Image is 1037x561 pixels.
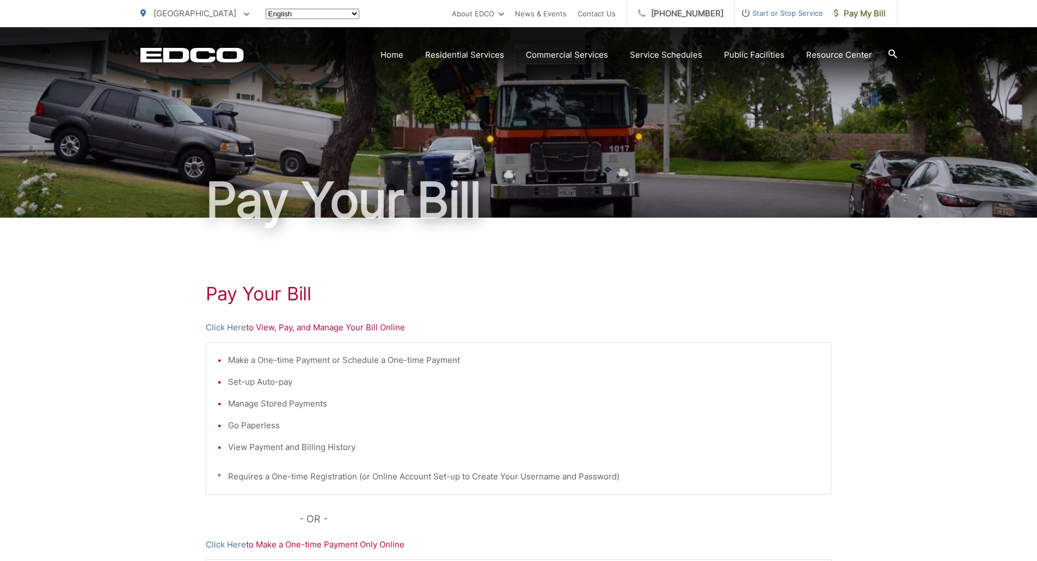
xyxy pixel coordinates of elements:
p: to Make a One-time Payment Only Online [206,538,832,551]
a: Residential Services [425,48,504,61]
p: - OR - [299,511,832,527]
a: Click Here [206,321,246,334]
a: Commercial Services [526,48,608,61]
a: Service Schedules [630,48,702,61]
h1: Pay Your Bill [206,283,832,305]
a: Public Facilities [724,48,784,61]
a: EDCD logo. Return to the homepage. [140,47,244,63]
li: Make a One-time Payment or Schedule a One-time Payment [228,354,820,367]
a: About EDCO [452,7,504,20]
li: Go Paperless [228,419,820,432]
h1: Pay Your Bill [140,173,897,227]
li: Manage Stored Payments [228,397,820,410]
a: Home [381,48,403,61]
a: News & Events [515,7,567,20]
a: Contact Us [578,7,616,20]
span: [GEOGRAPHIC_DATA] [154,8,236,19]
span: Pay My Bill [834,7,886,20]
li: Set-up Auto-pay [228,375,820,389]
a: Resource Center [806,48,872,61]
a: Click Here [206,538,246,551]
li: View Payment and Billing History [228,441,820,454]
p: * Requires a One-time Registration (or Online Account Set-up to Create Your Username and Password) [217,470,820,483]
select: Select a language [266,9,359,19]
p: to View, Pay, and Manage Your Bill Online [206,321,832,334]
